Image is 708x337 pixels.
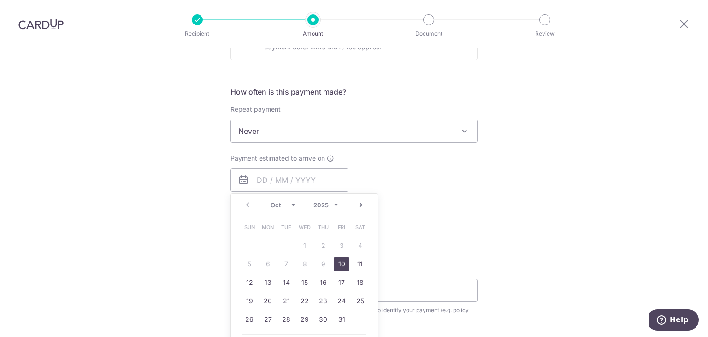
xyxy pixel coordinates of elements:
a: 24 [334,294,349,308]
span: Friday [334,220,349,235]
a: 26 [242,312,257,327]
p: Review [511,29,579,38]
p: Recipient [163,29,231,38]
a: 30 [316,312,330,327]
a: 10 [334,257,349,271]
a: 27 [260,312,275,327]
span: Payment estimated to arrive on [230,154,325,163]
span: Tuesday [279,220,294,235]
a: 25 [353,294,367,308]
a: 16 [316,275,330,290]
a: 21 [279,294,294,308]
a: Next [355,199,366,211]
a: 14 [279,275,294,290]
span: Monday [260,220,275,235]
p: Amount [279,29,347,38]
p: Document [395,29,463,38]
span: Sunday [242,220,257,235]
a: 12 [242,275,257,290]
a: 15 [297,275,312,290]
img: CardUp [18,18,64,30]
label: Repeat payment [230,105,281,114]
span: Never [230,120,478,143]
a: 13 [260,275,275,290]
a: 28 [279,312,294,327]
a: 23 [316,294,330,308]
a: 31 [334,312,349,327]
span: Thursday [316,220,330,235]
a: 22 [297,294,312,308]
a: 19 [242,294,257,308]
a: 20 [260,294,275,308]
a: 11 [353,257,367,271]
a: 17 [334,275,349,290]
span: Never [231,120,477,142]
span: Wednesday [297,220,312,235]
input: DD / MM / YYYY [230,168,348,192]
a: 18 [353,275,367,290]
h5: How often is this payment made? [230,86,478,97]
iframe: Opens a widget where you can find more information [649,309,699,332]
a: 29 [297,312,312,327]
span: Saturday [353,220,367,235]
